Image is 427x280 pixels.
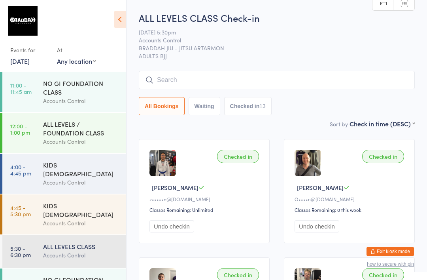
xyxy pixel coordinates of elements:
[295,206,406,213] div: Classes Remaining: 0 this week
[10,204,31,217] time: 4:45 - 5:30 pm
[139,71,415,89] input: Search
[189,97,220,115] button: Waiting
[43,201,119,219] div: KIDS [DEMOGRAPHIC_DATA]
[10,82,32,95] time: 11:00 - 11:45 am
[43,137,119,146] div: Accounts Control
[43,178,119,187] div: Accounts Control
[297,183,344,192] span: [PERSON_NAME]
[2,194,126,234] a: 4:45 -5:30 pmKIDS [DEMOGRAPHIC_DATA]Accounts Control
[10,123,30,135] time: 12:00 - 1:00 pm
[43,242,119,251] div: ALL LEVELS CLASS
[57,44,96,57] div: At
[295,150,321,176] img: image1718244260.png
[139,28,402,36] span: [DATE] 5:30pm
[350,119,415,128] div: Check in time (DESC)
[139,36,402,44] span: Accounts Control
[149,150,176,176] img: image1719453892.png
[10,164,31,176] time: 4:00 - 4:45 pm
[139,97,185,115] button: All Bookings
[259,103,266,109] div: 13
[2,113,126,153] a: 12:00 -1:00 pmALL LEVELS / FOUNDATION CLASSAccounts Control
[8,6,38,36] img: Braddah Jiu Jitsu Artarmon
[10,57,30,65] a: [DATE]
[43,96,119,105] div: Accounts Control
[367,261,414,267] button: how to secure with pin
[43,79,119,96] div: NO GI FOUNDATION CLASS
[217,150,259,163] div: Checked in
[139,11,415,24] h2: ALL LEVELS CLASS Check-in
[10,44,49,57] div: Events for
[2,72,126,112] a: 11:00 -11:45 amNO GI FOUNDATION CLASSAccounts Control
[43,219,119,228] div: Accounts Control
[152,183,198,192] span: [PERSON_NAME]
[295,220,339,232] button: Undo checkin
[330,120,348,128] label: Sort by
[224,97,272,115] button: Checked in13
[295,196,406,202] div: O••••n@[DOMAIN_NAME]
[10,245,31,258] time: 5:30 - 6:30 pm
[2,235,126,268] a: 5:30 -6:30 pmALL LEVELS CLASSAccounts Control
[43,120,119,137] div: ALL LEVELS / FOUNDATION CLASS
[43,251,119,260] div: Accounts Control
[139,44,402,52] span: BRADDAH JIU - JITSU ARTARMON
[367,247,414,256] button: Exit kiosk mode
[149,196,261,202] div: z•••••n@[DOMAIN_NAME]
[139,52,415,60] span: ADULTS BJJ
[2,154,126,194] a: 4:00 -4:45 pmKIDS [DEMOGRAPHIC_DATA]Accounts Control
[57,57,96,65] div: Any location
[149,220,194,232] button: Undo checkin
[149,206,261,213] div: Classes Remaining: Unlimited
[362,150,404,163] div: Checked in
[43,160,119,178] div: KIDS [DEMOGRAPHIC_DATA]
